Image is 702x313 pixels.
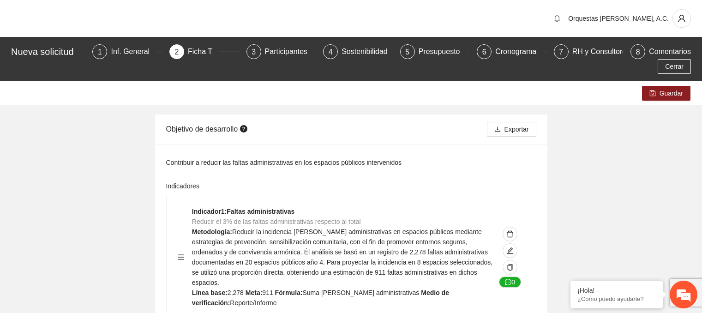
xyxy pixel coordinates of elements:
[504,124,529,134] span: Exportar
[503,227,517,241] button: delete
[11,44,87,59] div: Nueva solicitud
[649,44,691,59] div: Comentarios
[503,247,517,254] span: edit
[507,264,513,271] span: copy
[572,44,637,59] div: RH y Consultores
[265,44,315,59] div: Participantes
[630,44,691,59] div: 8Comentarios
[98,48,102,56] span: 1
[672,9,691,28] button: user
[252,48,256,56] span: 3
[166,125,250,133] span: Objetivo de desarrollo
[166,157,536,168] div: Contribuir a reducir las faltas administrativas en los espacios públicos intervenidos
[178,254,184,260] span: menu
[482,48,486,56] span: 6
[503,260,517,275] button: copy
[554,44,624,59] div: 7RH y Consultores
[503,230,517,238] span: delete
[660,88,683,98] span: Guardar
[192,228,232,235] strong: Metodología:
[495,44,544,59] div: Cronograma
[577,287,656,294] div: ¡Hola!
[477,44,546,59] div: 6Cronograma
[192,228,492,286] span: Reducir la incidencia [PERSON_NAME] administrativas en espacios públicos mediante estrategias de ...
[405,48,409,56] span: 5
[487,122,536,137] button: downloadExportar
[499,277,521,288] button: message0
[329,48,333,56] span: 4
[192,289,449,307] strong: Medio de verificación:
[342,44,395,59] div: Sostenibilidad
[642,86,690,101] button: saveGuardar
[649,90,656,97] span: save
[550,15,564,22] span: bell
[92,44,162,59] div: 1Inf. General
[246,289,263,296] strong: Meta:
[246,44,316,59] div: 3Participantes
[658,59,691,74] button: Cerrar
[494,126,501,133] span: download
[419,44,468,59] div: Presupuesto
[550,11,564,26] button: bell
[228,289,244,296] span: 2,278
[230,299,276,307] span: Reporte/Informe
[323,44,393,59] div: 4Sostenibilidad
[275,289,303,296] strong: Fórmula:
[192,208,295,215] strong: Indicador 1 : Faltas administrativas
[240,125,247,132] span: question-circle
[188,44,220,59] div: Ficha T
[111,44,157,59] div: Inf. General
[166,181,199,191] label: Indicadores
[636,48,640,56] span: 8
[303,289,420,296] span: Suma [PERSON_NAME] administrativas
[192,289,228,296] strong: Línea base:
[192,218,361,225] span: Reducir el 3% de las faltas administrativas respecto al total
[673,14,690,23] span: user
[505,279,511,286] span: message
[577,295,656,302] p: ¿Cómo puedo ayudarte?
[262,289,273,296] span: 911
[503,243,517,258] button: edit
[559,48,563,56] span: 7
[568,15,669,22] span: Orquestas [PERSON_NAME], A.C.
[400,44,470,59] div: 5Presupuesto
[665,61,684,72] span: Cerrar
[175,48,179,56] span: 2
[169,44,239,59] div: 2Ficha T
